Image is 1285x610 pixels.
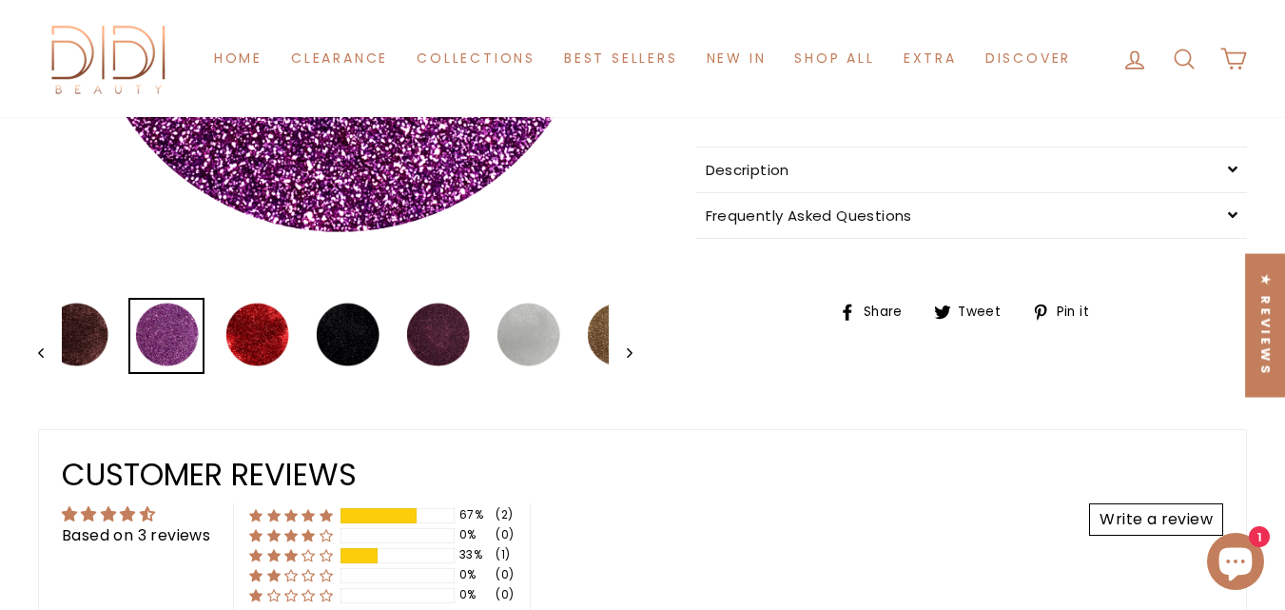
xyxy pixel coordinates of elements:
div: 67% (2) reviews with 5 star rating [249,507,333,523]
a: Based on 3 reviews [62,524,210,546]
span: Frequently Asked Questions [706,206,912,226]
a: Shop All [780,41,888,76]
div: Click to open Judge.me floating reviews tab [1245,253,1285,397]
div: 67% [459,507,490,523]
div: 33% [459,547,490,563]
img: Monotone Glitter Singles [221,300,293,372]
span: Tweet [955,302,1015,323]
div: (2) [496,507,513,523]
a: Discover [971,41,1085,76]
div: 33% (1) reviews with 3 star rating [249,547,333,563]
a: Clearance [277,41,402,76]
h2: Customer Reviews [62,453,1223,496]
span: Share [861,302,917,323]
img: Monotone Glitter Singles [311,300,383,372]
a: Write a review [1089,503,1223,536]
img: Monotone Glitter Singles [130,300,203,372]
inbox-online-store-chat: Shopify online store chat [1201,533,1270,595]
div: (1) [496,547,510,563]
img: Monotone Glitter Singles [401,300,474,372]
a: Home [200,41,277,76]
button: Next [609,298,633,406]
ul: Primary [200,41,1085,76]
img: Monotone Glitter Singles [582,300,654,372]
img: Monotone Glitter Singles [40,300,112,372]
div: Average rating is 4.33 stars [62,503,210,525]
span: Description [706,160,789,180]
a: Extra [889,41,971,76]
button: Previous [38,298,62,406]
span: Pin it [1054,302,1103,323]
img: Monotone Glitter Singles [492,300,564,372]
a: Collections [402,41,550,76]
img: Didi Beauty Co. [38,19,181,98]
a: Best Sellers [550,41,692,76]
a: New in [692,41,781,76]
